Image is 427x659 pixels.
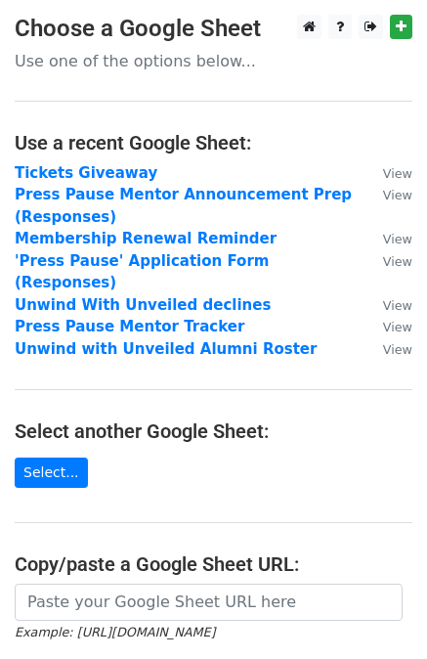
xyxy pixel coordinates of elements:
a: View [363,340,412,358]
small: View [383,254,412,269]
small: View [383,188,412,202]
a: Unwind with Unveiled Alumni Roster [15,340,317,358]
a: View [363,230,412,247]
h3: Choose a Google Sheet [15,15,412,43]
a: 'Press Pause' Application Form (Responses) [15,252,269,292]
a: Press Pause Mentor Announcement Prep (Responses) [15,186,352,226]
p: Use one of the options below... [15,51,412,71]
h4: Use a recent Google Sheet: [15,131,412,154]
small: View [383,298,412,313]
a: Press Pause Mentor Tracker [15,318,244,335]
a: Tickets Giveaway [15,164,157,182]
small: Example: [URL][DOMAIN_NAME] [15,625,215,639]
input: Paste your Google Sheet URL here [15,584,403,621]
a: Select... [15,458,88,488]
a: Unwind With Unveiled declines [15,296,271,314]
h4: Copy/paste a Google Sheet URL: [15,552,412,576]
small: View [383,232,412,246]
a: View [363,318,412,335]
h4: Select another Google Sheet: [15,419,412,443]
a: View [363,164,412,182]
small: View [383,166,412,181]
a: View [363,252,412,270]
small: View [383,342,412,357]
a: View [363,296,412,314]
a: View [363,186,412,203]
a: Membership Renewal Reminder [15,230,277,247]
small: View [383,320,412,334]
